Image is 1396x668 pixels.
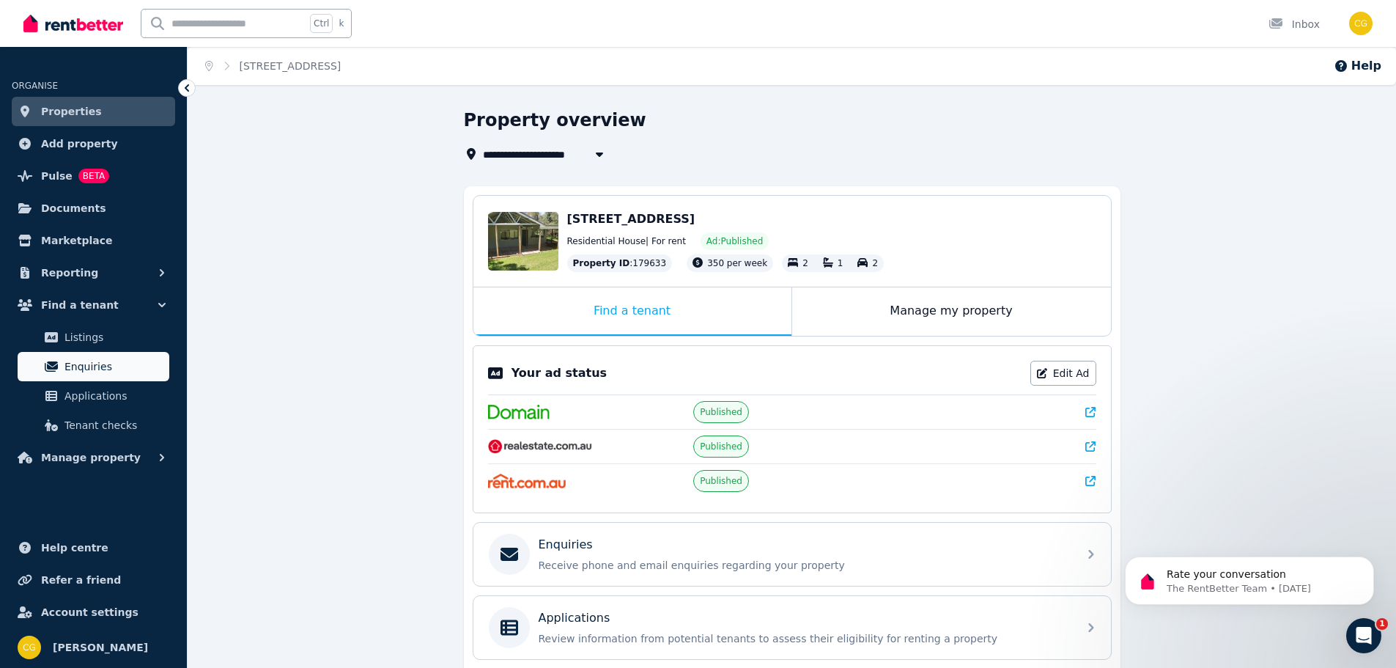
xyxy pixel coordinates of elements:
[64,358,163,375] span: Enquiries
[53,639,148,656] span: [PERSON_NAME]
[188,47,358,85] nav: Breadcrumb
[1030,361,1096,386] a: Edit Ad
[12,81,58,91] span: ORGANISE
[872,258,878,268] span: 2
[573,257,630,269] span: Property ID
[488,405,550,419] img: Domain.com.au
[18,636,41,659] img: Chris George
[1268,17,1320,32] div: Inbox
[488,474,566,488] img: Rent.com.au
[700,475,742,487] span: Published
[41,264,98,282] span: Reporting
[567,235,686,247] span: Residential House | For rent
[567,212,695,226] span: [STREET_ADDRESS]
[64,329,163,346] span: Listings
[488,439,593,454] img: RealEstate.com.au
[12,97,175,126] a: Properties
[310,14,333,33] span: Ctrl
[1334,57,1381,75] button: Help
[18,323,169,352] a: Listings
[473,523,1111,586] a: EnquiriesReceive phone and email enquiries regarding your property
[12,598,175,627] a: Account settings
[41,603,139,621] span: Account settings
[12,194,175,223] a: Documents
[539,609,610,627] p: Applications
[464,109,646,132] h1: Property overview
[473,287,791,336] div: Find a tenant
[1103,526,1396,628] iframe: Intercom notifications message
[240,60,341,72] a: [STREET_ADDRESS]
[41,449,141,466] span: Manage property
[802,258,808,268] span: 2
[41,571,121,589] span: Refer a friend
[539,558,1069,573] p: Receive phone and email enquiries regarding your property
[12,129,175,158] a: Add property
[78,169,109,183] span: BETA
[12,258,175,287] button: Reporting
[64,416,163,434] span: Tenant checks
[339,18,344,29] span: k
[12,290,175,320] button: Find a tenant
[512,364,607,382] p: Your ad status
[64,387,163,405] span: Applications
[12,443,175,472] button: Manage property
[18,381,169,411] a: Applications
[12,533,175,562] a: Help centre
[12,226,175,255] a: Marketplace
[700,406,742,418] span: Published
[700,441,742,452] span: Published
[539,536,593,554] p: Enquiries
[41,296,119,314] span: Find a tenant
[41,199,106,217] span: Documents
[1376,618,1388,630] span: 1
[18,352,169,381] a: Enquiries
[838,258,843,268] span: 1
[567,254,673,272] div: : 179633
[539,631,1069,646] p: Review information from potential tenants to assess their eligibility for renting a property
[23,12,123,34] img: RentBetter
[41,135,118,153] span: Add property
[792,287,1111,336] div: Manage my property
[12,161,175,191] a: PulseBETA
[1346,618,1381,653] iframe: Intercom live chat
[18,411,169,440] a: Tenant checks
[41,232,112,249] span: Marketplace
[706,235,763,247] span: Ad: Published
[41,167,73,185] span: Pulse
[707,258,767,268] span: 350 per week
[1349,12,1373,35] img: Chris George
[41,539,108,557] span: Help centre
[41,103,102,120] span: Properties
[12,565,175,595] a: Refer a friend
[473,596,1111,659] a: ApplicationsReview information from potential tenants to assess their eligibility for renting a p...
